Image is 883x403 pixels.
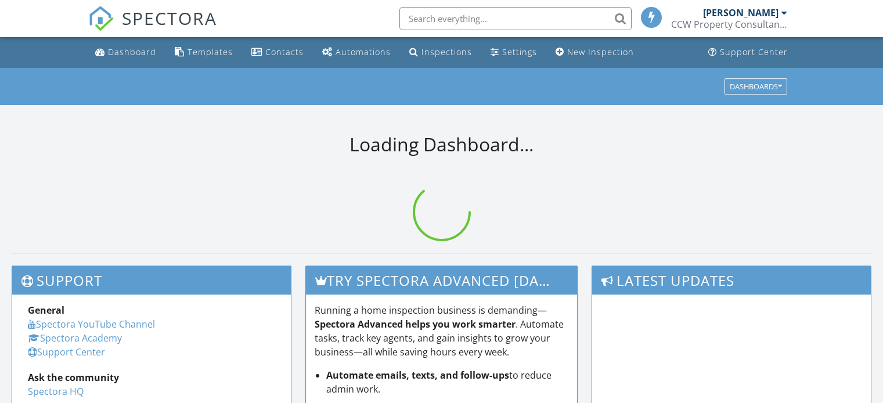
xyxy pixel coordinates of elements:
a: Support Center [28,346,105,358]
a: Support Center [704,42,792,63]
a: Contacts [247,42,308,63]
div: Inspections [421,46,472,57]
span: SPECTORA [122,6,217,30]
a: Settings [486,42,542,63]
h3: Latest Updates [592,266,871,295]
div: Automations [336,46,391,57]
li: to reduce admin work. [326,368,569,396]
div: Contacts [265,46,304,57]
div: Dashboard [108,46,156,57]
img: The Best Home Inspection Software - Spectora [88,6,114,31]
strong: Spectora Advanced helps you work smarter [315,318,516,331]
a: Spectora HQ [28,385,84,398]
h3: Try spectora advanced [DATE] [306,266,578,295]
a: Templates [170,42,237,63]
strong: General [28,304,64,317]
div: Dashboards [730,82,782,90]
div: CCW Property Consultants LLC [671,19,787,30]
div: [PERSON_NAME] [703,7,779,19]
button: Dashboards [725,78,787,95]
a: New Inspection [551,42,639,63]
strong: Automate emails, texts, and follow-ups [326,369,509,382]
a: Spectora Academy [28,332,122,344]
a: Dashboard [91,42,161,63]
div: Ask the community [28,371,275,384]
a: Spectora YouTube Channel [28,318,155,331]
h3: Support [12,266,291,295]
div: Templates [188,46,233,57]
a: SPECTORA [88,16,217,40]
input: Search everything... [399,7,632,30]
div: New Inspection [567,46,634,57]
a: Inspections [405,42,477,63]
a: Automations (Basic) [318,42,395,63]
p: Running a home inspection business is demanding— . Automate tasks, track key agents, and gain ins... [315,303,569,359]
div: Support Center [720,46,788,57]
div: Settings [502,46,537,57]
